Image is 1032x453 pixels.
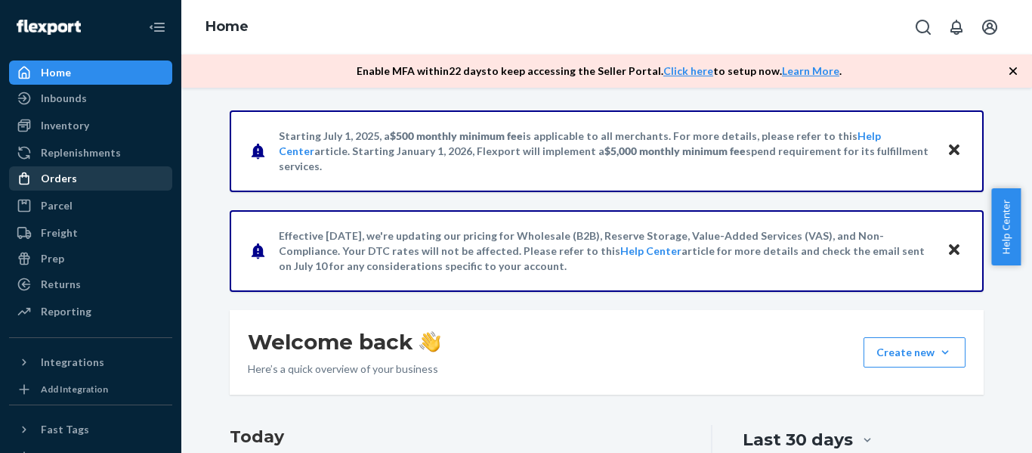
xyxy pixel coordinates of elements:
a: Orders [9,166,172,191]
div: Inventory [41,118,89,133]
h3: Today [230,425,681,449]
p: Here’s a quick overview of your business [248,361,440,377]
div: Replenishments [41,145,121,160]
ol: breadcrumbs [193,5,261,49]
p: Effective [DATE], we're updating our pricing for Wholesale (B2B), Reserve Storage, Value-Added Se... [279,228,932,274]
div: Orders [41,171,77,186]
button: Close Navigation [142,12,172,42]
div: Fast Tags [41,422,89,437]
a: Returns [9,272,172,296]
a: Replenishments [9,141,172,165]
button: Open Search Box [908,12,938,42]
span: $5,000 monthly minimum fee [604,144,746,157]
h1: Welcome back [248,328,440,355]
button: Open account menu [975,12,1005,42]
a: Home [205,18,249,35]
a: Freight [9,221,172,245]
button: Integrations [9,350,172,374]
a: Inbounds [9,86,172,110]
a: Help Center [620,244,681,257]
div: Parcel [41,198,73,213]
a: Add Integration [9,380,172,399]
a: Parcel [9,194,172,218]
div: Last 30 days [743,428,853,451]
img: hand-wave emoji [419,331,440,352]
button: Close [944,140,964,162]
span: $500 monthly minimum fee [390,129,523,142]
p: Enable MFA within 22 days to keep accessing the Seller Portal. to setup now. . [357,64,842,79]
div: Prep [41,251,64,266]
div: Reporting [41,304,91,319]
p: Starting July 1, 2025, a is applicable to all merchants. For more details, please refer to this a... [279,129,932,174]
div: Inbounds [41,91,87,106]
div: Integrations [41,355,104,370]
img: Flexport logo [17,20,81,35]
a: Home [9,61,172,85]
a: Click here [663,64,713,77]
div: Returns [41,277,81,292]
button: Open notifications [941,12,972,42]
div: Add Integration [41,383,108,396]
div: Freight [41,225,78,240]
a: Learn More [782,64,839,77]
button: Help Center [991,188,1021,265]
a: Reporting [9,299,172,324]
button: Create new [864,337,966,368]
button: Fast Tags [9,417,172,442]
a: Inventory [9,113,172,138]
a: Prep [9,247,172,271]
div: Home [41,65,71,80]
button: Close [944,240,964,262]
